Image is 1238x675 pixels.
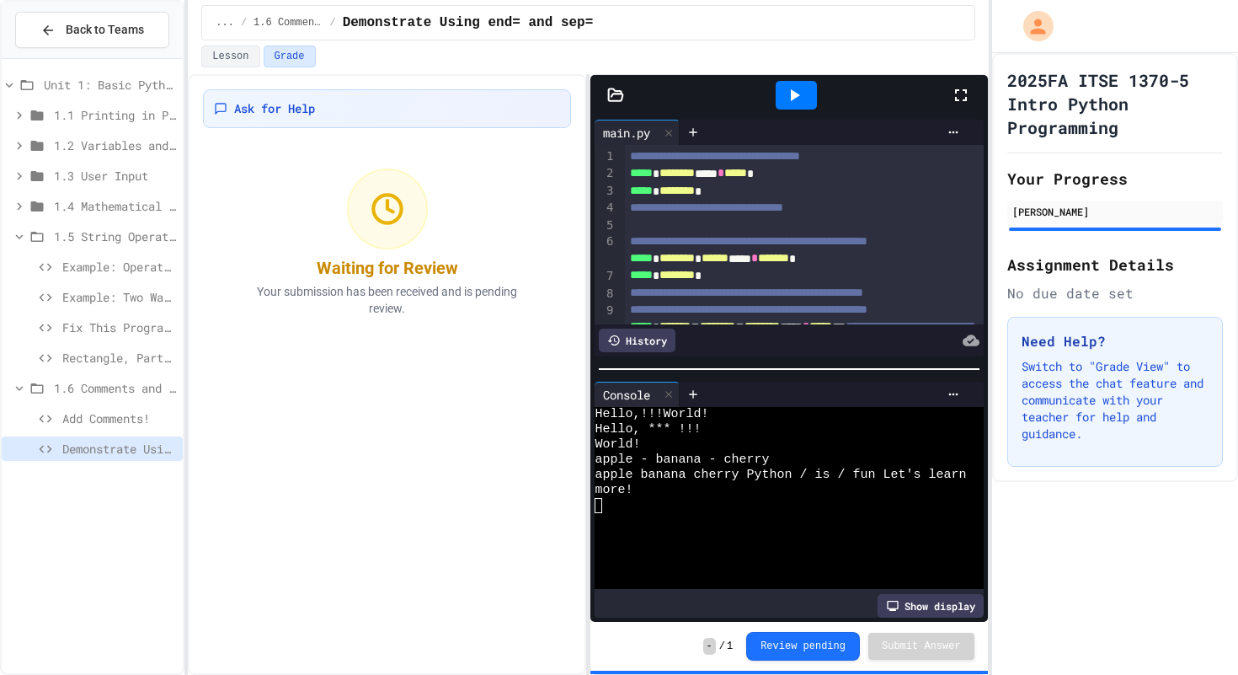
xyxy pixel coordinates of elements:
[595,120,680,145] div: main.py
[1007,283,1223,303] div: No due date set
[241,16,247,29] span: /
[595,268,616,285] div: 7
[317,256,458,280] div: Waiting for Review
[595,124,659,142] div: main.py
[62,258,176,276] span: Example: Operators and Strings
[595,437,640,453] span: World!
[62,319,176,336] span: Fix This Program!
[343,13,594,33] span: Demonstrate Using end= and sep=
[1007,253,1223,276] h2: Assignment Details
[595,407,708,422] span: Hello,!!!World!
[54,379,176,397] span: 1.6 Comments and end= & sep=
[264,46,316,67] button: Grade
[868,633,974,660] button: Submit Answer
[595,148,616,165] div: 1
[1007,167,1223,190] h2: Your Progress
[253,16,323,29] span: 1.6 Comments and end= & sep=
[719,640,725,653] span: /
[1022,358,1209,442] p: Switch to "Grade View" to access the chat feature and communicate with your teacher for help and ...
[54,137,176,154] span: 1.2 Variables and Types
[1007,68,1223,139] h1: 2025FA ITSE 1370-5 Intro Python Programming
[727,640,733,653] span: 1
[882,640,961,653] span: Submit Answer
[54,106,176,124] span: 1.1 Printing in Python
[62,349,176,367] span: Rectangle, Part 2
[54,197,176,215] span: 1.4 Mathematical Operators
[595,200,616,217] div: 4
[595,233,616,268] div: 6
[746,632,860,661] button: Review pending
[878,594,984,618] div: Show display
[595,483,632,498] span: more!
[595,183,616,200] div: 3
[1012,204,1218,219] div: [PERSON_NAME]
[595,453,769,468] span: apple - banana - cherry
[234,100,315,117] span: Ask for Help
[595,217,616,234] div: 5
[595,382,680,407] div: Console
[329,16,335,29] span: /
[599,329,675,352] div: History
[595,165,616,182] div: 2
[595,386,659,404] div: Console
[236,283,539,317] p: Your submission has been received and is pending review.
[54,167,176,185] span: 1.3 User Input
[703,638,716,655] span: -
[54,228,176,245] span: 1.5 String Operator
[595,286,616,303] div: 8
[595,468,966,483] span: apple banana cherry Python / is / fun Let's learn
[595,303,616,337] div: 9
[62,288,176,306] span: Example: Two Ways to Concatenate Strings
[44,76,176,94] span: Unit 1: Basic Python and Console Interaction
[62,410,176,427] span: Add Comments!
[201,46,259,67] button: Lesson
[1022,331,1209,351] h3: Need Help?
[66,21,144,39] span: Back to Teams
[62,440,176,458] span: Demonstrate Using end= and sep=
[15,12,169,48] button: Back to Teams
[1006,7,1058,46] div: My Account
[216,16,234,29] span: ...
